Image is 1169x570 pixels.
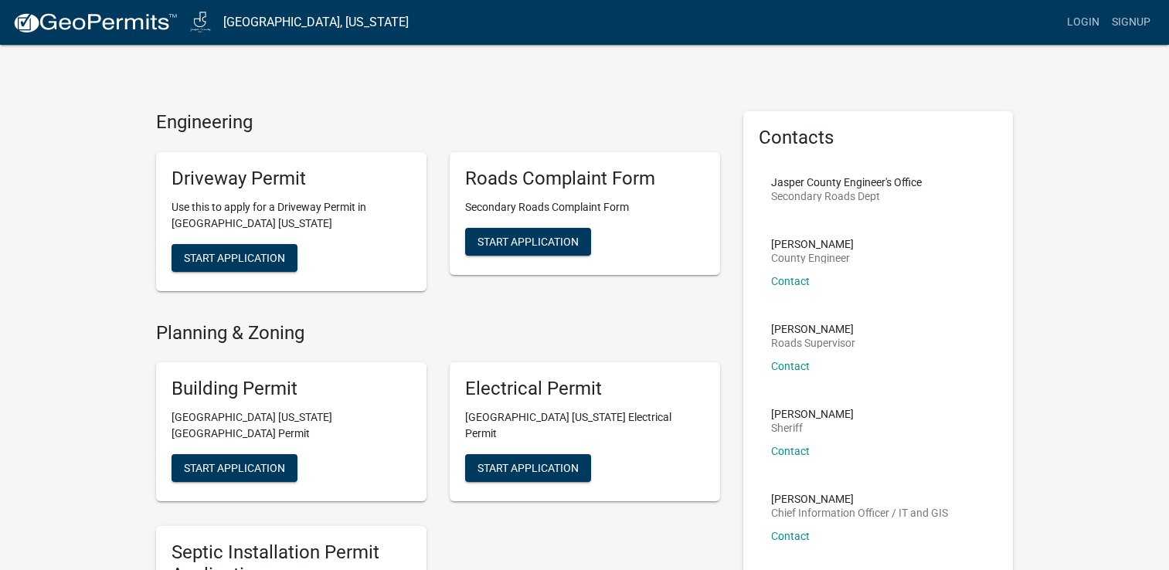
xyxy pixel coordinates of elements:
a: Contact [771,275,810,287]
button: Start Application [465,454,591,482]
h5: Roads Complaint Form [465,168,705,190]
span: Start Application [184,251,285,263]
p: [GEOGRAPHIC_DATA] [US_STATE] Electrical Permit [465,409,705,442]
span: Start Application [477,462,579,474]
span: Start Application [184,462,285,474]
p: Roads Supervisor [771,338,855,348]
h5: Building Permit [172,378,411,400]
a: Contact [771,360,810,372]
p: [PERSON_NAME] [771,239,854,249]
p: Secondary Roads Complaint Form [465,199,705,215]
p: County Engineer [771,253,854,263]
p: Jasper County Engineer's Office [771,177,922,188]
h5: Contacts [759,127,998,149]
a: [GEOGRAPHIC_DATA], [US_STATE] [223,9,409,36]
p: [PERSON_NAME] [771,494,948,504]
button: Start Application [465,228,591,256]
a: Contact [771,445,810,457]
span: Start Application [477,235,579,247]
p: Sheriff [771,422,854,433]
p: Chief Information Officer / IT and GIS [771,507,948,518]
button: Start Application [172,454,297,482]
p: Use this to apply for a Driveway Permit in [GEOGRAPHIC_DATA] [US_STATE] [172,199,411,232]
button: Start Application [172,244,297,272]
p: Secondary Roads Dept [771,191,922,202]
p: [GEOGRAPHIC_DATA] [US_STATE][GEOGRAPHIC_DATA] Permit [172,409,411,442]
p: [PERSON_NAME] [771,409,854,419]
a: Login [1061,8,1106,37]
h5: Driveway Permit [172,168,411,190]
h4: Planning & Zoning [156,322,720,344]
h4: Engineering [156,111,720,134]
img: Jasper County, Iowa [190,12,211,32]
a: Signup [1106,8,1157,37]
a: Contact [771,530,810,542]
p: [PERSON_NAME] [771,324,855,334]
h5: Electrical Permit [465,378,705,400]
